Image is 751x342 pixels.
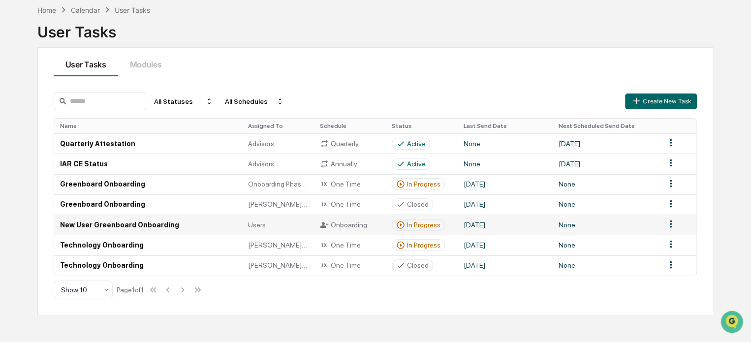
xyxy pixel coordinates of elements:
div: 🔎 [10,194,18,202]
div: Closed [407,200,429,208]
a: Powered byPylon [69,217,119,224]
th: Name [54,119,242,133]
div: Annually [320,159,380,168]
td: New User Greenboard Onboarding [54,215,242,235]
div: Page 1 of 1 [117,286,144,294]
td: None [458,154,553,174]
span: [PERSON_NAME] and [PERSON_NAME] Onboarding [248,241,308,249]
td: None [553,194,659,215]
td: Greenboard Onboarding [54,174,242,194]
div: Closed [407,261,429,269]
div: Quarterly [320,139,380,148]
button: User Tasks [54,48,118,76]
span: Onboarding Phase 1 [248,180,308,188]
div: User Tasks [37,15,713,41]
div: Onboarding [320,220,380,229]
div: Past conversations [10,109,66,117]
a: 🗄️Attestations [67,170,126,188]
td: [DATE] [458,215,553,235]
img: Cameron Burns [10,124,26,140]
div: Home [37,6,56,14]
div: One Time [320,261,380,270]
div: All Schedules [221,93,288,109]
td: Quarterly Attestation [54,133,242,154]
span: Advisors [248,160,274,168]
td: None [553,255,659,276]
div: Active [407,160,426,168]
iframe: Open customer support [720,310,746,336]
div: One Time [320,241,380,249]
div: Active [407,140,426,148]
td: [DATE] [553,133,659,154]
th: Next Scheduled Send Date [553,119,659,133]
span: Pylon [98,217,119,224]
button: Create New Task [625,93,697,109]
button: Modules [118,48,174,76]
th: Last Send Date [458,119,553,133]
td: Technology Onboarding [54,255,242,276]
div: In Progress [407,241,440,249]
td: [DATE] [458,194,553,215]
img: 1746055101610-c473b297-6a78-478c-a979-82029cc54cd1 [10,75,28,93]
td: None [553,235,659,255]
th: Status [386,119,458,133]
th: Assigned To [242,119,313,133]
div: One Time [320,180,380,188]
td: None [553,215,659,235]
div: One Time [320,200,380,209]
div: In Progress [407,221,440,229]
button: Start new chat [167,78,179,90]
a: 🔎Data Lookup [6,189,66,207]
div: Calendar [71,6,100,14]
span: [PERSON_NAME] and [PERSON_NAME] Onboarding [248,200,308,208]
td: None [458,133,553,154]
div: All Statuses [150,93,217,109]
div: 🗄️ [71,175,79,183]
div: User Tasks [115,6,150,14]
a: 🖐️Preclearance [6,170,67,188]
div: We're available if you need us! [33,85,125,93]
div: Start new chat [33,75,161,85]
div: 🖐️ [10,175,18,183]
td: IAR CE Status [54,154,242,174]
td: [DATE] [458,174,553,194]
span: • [82,133,85,141]
span: [PERSON_NAME] [31,133,80,141]
span: Preclearance [20,174,63,184]
span: [DATE] [87,133,107,141]
span: [PERSON_NAME], [PERSON_NAME], [PERSON_NAME] Onboard [248,261,308,269]
img: 1746055101610-c473b297-6a78-478c-a979-82029cc54cd1 [20,134,28,142]
td: [DATE] [553,154,659,174]
th: Schedule [314,119,386,133]
td: [DATE] [458,255,553,276]
div: In Progress [407,180,440,188]
button: See all [153,107,179,119]
span: Data Lookup [20,193,62,203]
span: Users [248,221,265,229]
p: How can we help? [10,20,179,36]
span: Advisors [248,140,274,148]
td: Greenboard Onboarding [54,194,242,215]
td: [DATE] [458,235,553,255]
td: Technology Onboarding [54,235,242,255]
td: None [553,174,659,194]
span: Attestations [81,174,122,184]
